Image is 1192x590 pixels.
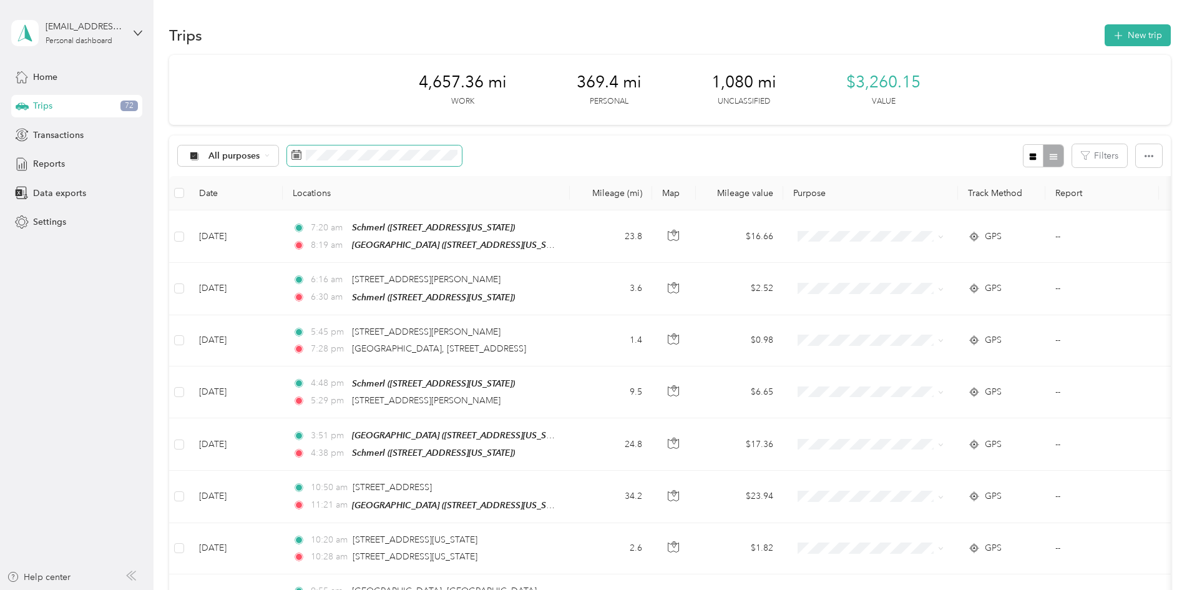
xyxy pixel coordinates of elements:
th: Purpose [783,176,958,210]
td: $6.65 [696,366,783,418]
td: 9.5 [570,366,652,418]
span: $3,260.15 [846,72,921,92]
span: Reports [33,157,65,170]
button: Help center [7,571,71,584]
span: [GEOGRAPHIC_DATA], [STREET_ADDRESS] [352,343,526,354]
span: 369.4 mi [577,72,642,92]
span: All purposes [208,152,260,160]
h1: Trips [169,29,202,42]
span: 72 [120,101,138,112]
p: Work [451,96,474,107]
td: 23.8 [570,210,652,263]
span: GPS [985,385,1002,399]
th: Track Method [958,176,1045,210]
span: 10:20 am [311,533,348,547]
span: 10:28 am [311,550,348,564]
p: Value [872,96,896,107]
span: [STREET_ADDRESS][PERSON_NAME] [352,395,501,406]
td: -- [1045,366,1159,418]
button: New trip [1105,24,1171,46]
span: 5:45 pm [311,325,346,339]
span: GPS [985,282,1002,295]
span: 11:21 am [311,498,346,512]
span: GPS [985,541,1002,555]
td: $1.82 [696,523,783,574]
span: [GEOGRAPHIC_DATA] ([STREET_ADDRESS][US_STATE]) [352,430,569,441]
td: $17.36 [696,418,783,471]
span: 8:19 am [311,238,346,252]
td: [DATE] [189,263,283,315]
span: [STREET_ADDRESS][PERSON_NAME] [352,274,501,285]
p: Personal [590,96,628,107]
span: Schmerl ([STREET_ADDRESS][US_STATE]) [352,448,515,458]
span: Trips [33,99,52,112]
td: -- [1045,523,1159,574]
iframe: Everlance-gr Chat Button Frame [1122,520,1192,590]
th: Map [652,176,696,210]
td: [DATE] [189,523,283,574]
span: GPS [985,333,1002,347]
span: GPS [985,230,1002,243]
td: [DATE] [189,418,283,471]
span: Schmerl ([STREET_ADDRESS][US_STATE]) [352,292,515,302]
th: Date [189,176,283,210]
td: $23.94 [696,471,783,523]
th: Mileage value [696,176,783,210]
span: [GEOGRAPHIC_DATA] ([STREET_ADDRESS][US_STATE]) [352,500,569,511]
span: [STREET_ADDRESS][US_STATE] [353,551,477,562]
span: 7:20 am [311,221,346,235]
span: 4:38 pm [311,446,346,460]
span: [STREET_ADDRESS][US_STATE] [353,534,477,545]
p: Unclassified [718,96,770,107]
span: 7:28 pm [311,342,346,356]
span: Transactions [33,129,84,142]
th: Mileage (mi) [570,176,652,210]
span: [STREET_ADDRESS] [353,482,432,493]
td: -- [1045,418,1159,471]
span: 6:30 am [311,290,346,304]
span: [STREET_ADDRESS][PERSON_NAME] [352,327,501,337]
td: $0.98 [696,315,783,366]
span: 4:48 pm [311,376,346,390]
td: 3.6 [570,263,652,315]
td: [DATE] [189,366,283,418]
td: -- [1045,210,1159,263]
td: 2.6 [570,523,652,574]
td: 34.2 [570,471,652,523]
span: 10:50 am [311,481,348,494]
td: -- [1045,471,1159,523]
span: 5:29 pm [311,394,346,408]
span: GPS [985,438,1002,451]
span: 3:51 pm [311,429,346,443]
td: $16.66 [696,210,783,263]
span: 6:16 am [311,273,346,287]
span: Schmerl ([STREET_ADDRESS][US_STATE]) [352,378,515,388]
span: 4,657.36 mi [419,72,507,92]
div: Personal dashboard [46,37,112,45]
td: [DATE] [189,315,283,366]
td: 1.4 [570,315,652,366]
td: [DATE] [189,210,283,263]
span: 1,080 mi [711,72,776,92]
td: [DATE] [189,471,283,523]
span: Data exports [33,187,86,200]
td: 24.8 [570,418,652,471]
td: $2.52 [696,263,783,315]
span: GPS [985,489,1002,503]
span: [GEOGRAPHIC_DATA] ([STREET_ADDRESS][US_STATE]) [352,240,569,250]
span: Home [33,71,57,84]
td: -- [1045,263,1159,315]
div: [EMAIL_ADDRESS][DOMAIN_NAME] [46,20,124,33]
span: Settings [33,215,66,229]
button: Filters [1072,144,1127,167]
td: -- [1045,315,1159,366]
th: Locations [283,176,570,210]
span: Schmerl ([STREET_ADDRESS][US_STATE]) [352,222,515,232]
th: Report [1045,176,1159,210]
